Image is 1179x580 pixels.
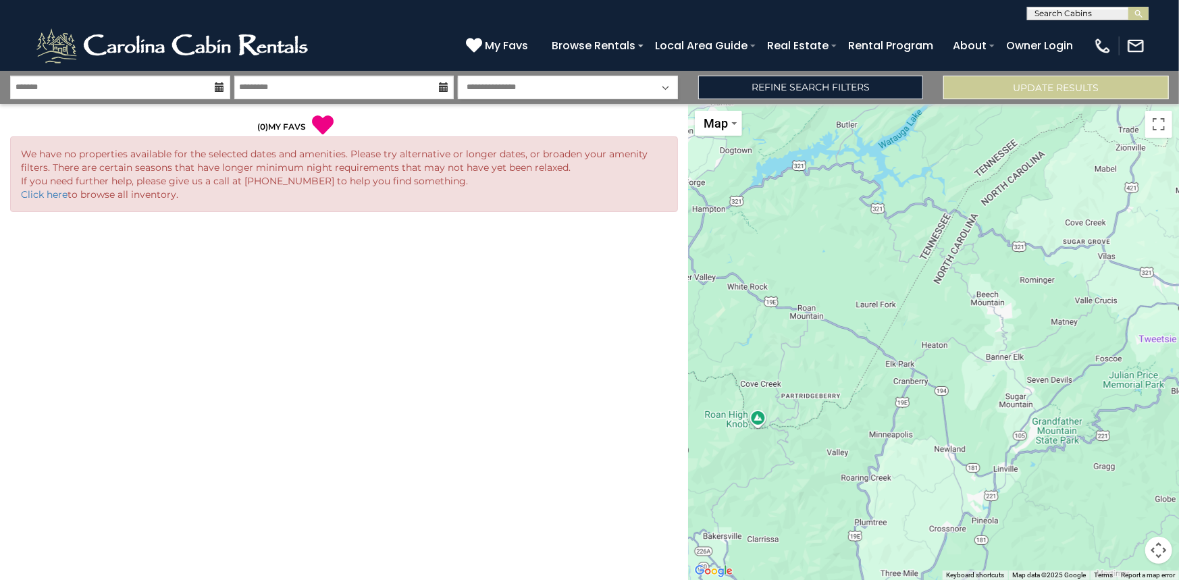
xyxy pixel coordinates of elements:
[257,122,306,132] a: (0)MY FAVS
[1121,571,1175,579] a: Report a map error
[1094,571,1113,579] a: Terms (opens in new tab)
[704,116,729,130] span: Map
[841,34,940,57] a: Rental Program
[943,76,1169,99] button: Update Results
[946,34,993,57] a: About
[260,122,265,132] span: 0
[1093,36,1112,55] img: phone-regular-white.png
[1145,111,1172,138] button: Toggle fullscreen view
[545,34,642,57] a: Browse Rentals
[21,188,68,201] a: Click here
[695,111,742,136] button: Change map style
[1012,571,1086,579] span: Map data ©2025 Google
[34,26,314,66] img: White-1-2.png
[999,34,1080,57] a: Owner Login
[21,147,667,201] p: We have no properties available for the selected dates and amenities. Please try alternative or l...
[466,37,531,55] a: My Favs
[691,562,736,580] img: Google
[257,122,268,132] span: ( )
[485,37,528,54] span: My Favs
[1145,537,1172,564] button: Map camera controls
[760,34,835,57] a: Real Estate
[648,34,754,57] a: Local Area Guide
[1126,36,1145,55] img: mail-regular-white.png
[946,571,1004,580] button: Keyboard shortcuts
[698,76,924,99] a: Refine Search Filters
[691,562,736,580] a: Open this area in Google Maps (opens a new window)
